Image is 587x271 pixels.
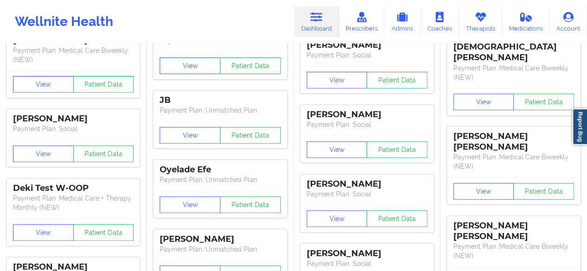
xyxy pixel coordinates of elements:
p: Payment Plan : Social [307,189,427,199]
a: Medications [502,6,550,37]
p: Payment Plan : Social [307,259,427,268]
div: Oyelade Efe [160,164,280,175]
button: View [160,57,220,74]
button: Patient Data [220,196,281,213]
button: Patient Data [513,94,574,110]
p: Payment Plan : Medical Care Biweekly (NEW) [453,242,574,260]
button: View [13,145,74,162]
p: Payment Plan : Medical Care Biweekly (NEW) [13,46,134,64]
div: [PERSON_NAME] [13,113,134,124]
button: Patient Data [220,127,281,144]
div: Deki Test W-OOP [13,183,134,194]
p: Payment Plan : Medical Care + Therapy Monthly (NEW) [13,194,134,212]
button: View [453,183,514,200]
a: Therapists [459,6,502,37]
button: Patient Data [220,57,281,74]
button: Patient Data [367,72,427,88]
div: JB [160,95,280,106]
button: View [13,224,74,241]
div: [DEMOGRAPHIC_DATA][PERSON_NAME] [453,35,574,63]
p: Payment Plan : Unmatched Plan [160,245,280,254]
div: [PERSON_NAME] [160,234,280,245]
div: [PERSON_NAME] [307,109,427,120]
div: [PERSON_NAME] [307,248,427,259]
button: View [453,94,514,110]
button: View [160,196,220,213]
a: Report Bug [572,108,587,145]
p: Payment Plan : Social [13,124,134,133]
button: Patient Data [73,145,134,162]
p: Payment Plan : Social [307,120,427,129]
p: Payment Plan : Medical Care Biweekly (NEW) [453,63,574,82]
div: [PERSON_NAME] [PERSON_NAME] [453,131,574,152]
a: Account [549,6,587,37]
div: [PERSON_NAME] [307,179,427,189]
button: Patient Data [367,141,427,158]
div: [PERSON_NAME] [PERSON_NAME] [453,221,574,242]
button: View [160,127,220,144]
a: Prescribers [339,6,385,37]
button: Patient Data [73,76,134,93]
button: View [307,72,368,88]
button: View [307,141,368,158]
a: Dashboard [294,6,339,37]
a: Admins [384,6,420,37]
p: Payment Plan : Unmatched Plan [160,175,280,184]
button: View [13,76,74,93]
p: Payment Plan : Social [307,50,427,60]
a: Coaches [420,6,459,37]
button: Patient Data [367,210,427,227]
p: Payment Plan : Medical Care Biweekly (NEW) [453,152,574,171]
button: Patient Data [513,183,574,200]
p: Payment Plan : Unmatched Plan [160,106,280,115]
div: [PERSON_NAME] [307,40,427,50]
button: View [307,210,368,227]
button: Patient Data [73,224,134,241]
